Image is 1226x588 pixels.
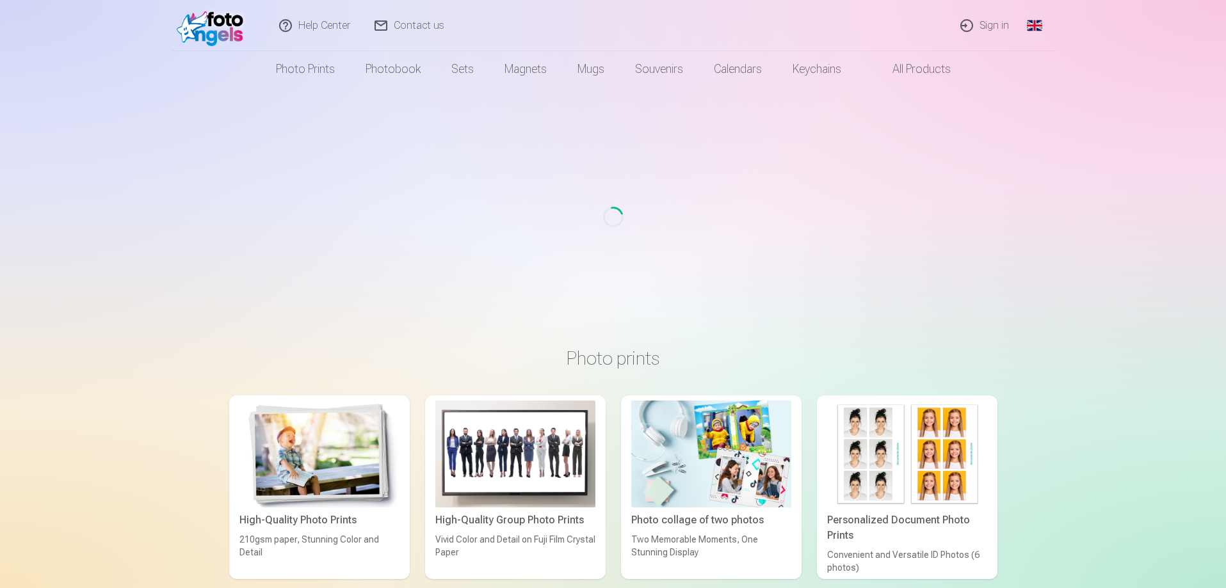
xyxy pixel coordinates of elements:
img: High-Quality Group Photo Prints [435,401,595,507]
a: Personalized Document Photo PrintsPersonalized Document Photo PrintsConvenient and Versatile ID P... [817,395,997,579]
img: Personalized Document Photo Prints [827,401,987,507]
div: Photo collage of two photos [626,513,796,528]
a: High-Quality Photo PrintsHigh-Quality Photo Prints210gsm paper, Stunning Color and Detail [229,395,410,579]
a: Souvenirs [620,51,698,87]
a: Photo collage of two photosPhoto collage of two photosTwo Memorable Moments, One Stunning Display [621,395,802,579]
img: /fa2 [177,5,250,46]
a: Mugs [562,51,620,87]
a: Calendars [698,51,777,87]
a: High-Quality Group Photo PrintsHigh-Quality Group Photo PrintsVivid Color and Detail on Fuji Film... [425,395,606,579]
div: High-Quality Photo Prints [234,513,405,528]
img: Photo collage of two photos [631,401,791,507]
a: Keychains [777,51,857,87]
div: Personalized Document Photo Prints [822,513,992,543]
a: Photo prints [261,51,350,87]
a: Magnets [489,51,562,87]
div: High-Quality Group Photo Prints [430,513,601,528]
div: 210gsm paper, Stunning Color and Detail [234,533,405,574]
h3: Photo prints [239,347,987,370]
img: High-Quality Photo Prints [239,401,399,507]
div: Two Memorable Moments, One Stunning Display [626,533,796,574]
a: Photobook [350,51,436,87]
a: All products [857,51,966,87]
div: Vivid Color and Detail on Fuji Film Crystal Paper [430,533,601,574]
a: Sets [436,51,489,87]
div: Convenient and Versatile ID Photos (6 photos) [822,548,992,574]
